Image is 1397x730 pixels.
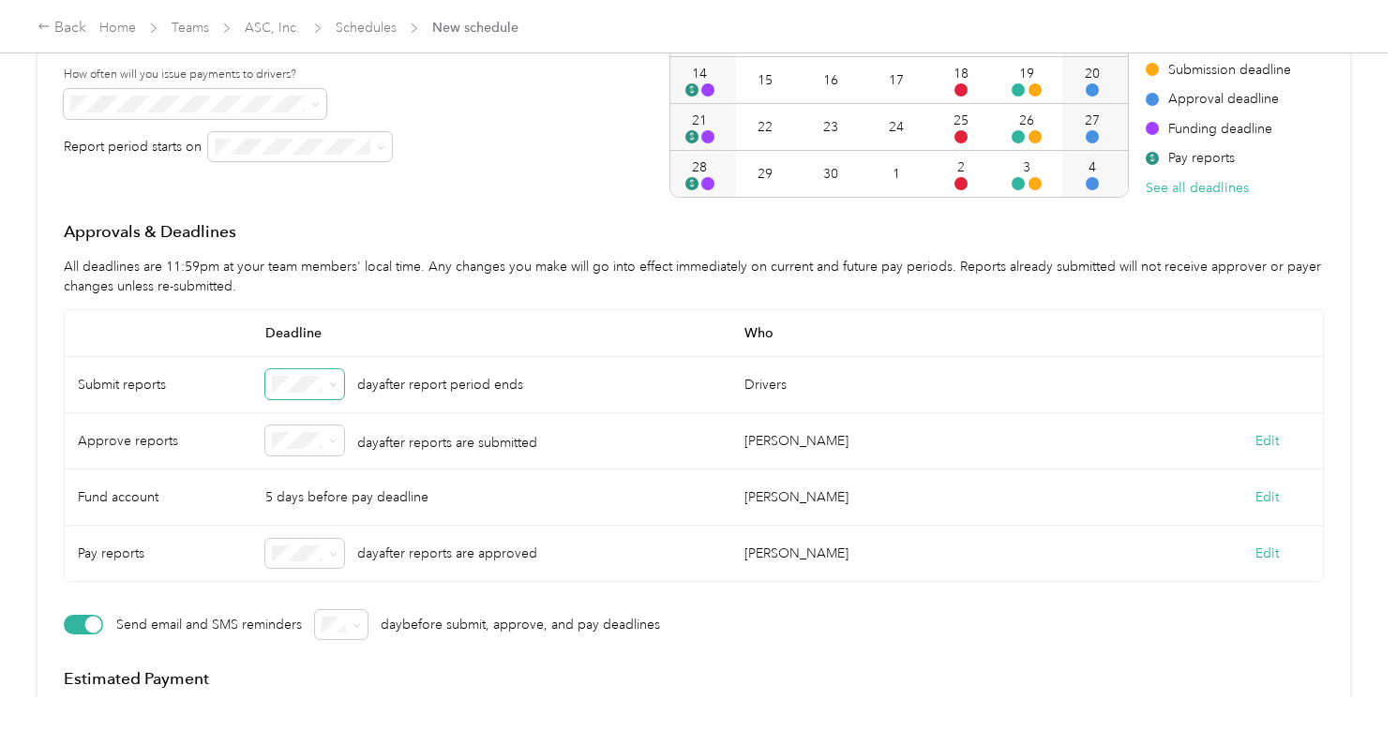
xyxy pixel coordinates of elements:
[1019,111,1034,130] div: 26
[823,70,838,90] div: 16
[172,20,209,36] a: Teams
[1146,60,1292,80] div: Submission deadline
[685,83,698,97] span: $
[744,544,849,563] div: [PERSON_NAME]
[889,70,904,90] div: 17
[823,117,838,137] div: 23
[1146,148,1292,168] div: Pay reports
[357,544,537,563] p: day after reports are approved
[1292,625,1397,730] iframe: Everlance-gr Chat Button Frame
[99,20,136,36] a: Home
[893,164,900,184] div: 1
[381,615,660,634] p: day before submit, approve, and pay deadlines
[692,64,707,83] div: 14
[65,469,252,526] div: Fund account
[758,70,773,90] div: 15
[1146,178,1249,198] button: See all deadlines
[692,111,707,130] div: 21
[252,469,731,526] div: 5 days before pay deadline
[954,111,969,130] div: 25
[889,117,904,137] div: 24
[1146,119,1292,139] div: Funding deadline
[744,487,849,507] div: [PERSON_NAME]
[357,428,537,453] p: day after reports are submitted
[823,164,838,184] div: 30
[954,64,969,83] div: 18
[64,137,202,156] span: Report period starts on
[245,20,300,36] a: ASC, Inc.
[1255,487,1279,507] button: Edit
[758,117,773,137] div: 22
[731,357,1323,413] div: Drivers
[731,310,1210,357] span: Who
[64,220,1324,244] h4: Approvals & Deadlines
[336,20,397,36] a: Schedules
[38,17,86,39] div: Back
[1023,157,1030,177] div: 3
[432,18,518,37] span: New schedule
[1019,64,1034,83] div: 19
[252,310,731,357] span: Deadline
[1085,64,1100,83] div: 20
[685,130,698,143] span: $
[64,667,1324,691] h4: Estimated Payment
[1255,544,1279,563] button: Edit
[65,357,252,413] div: Submit reports
[744,431,849,451] div: [PERSON_NAME]
[65,413,252,469] div: Approve reports
[64,67,392,83] label: How often will you issue payments to drivers?
[357,375,523,395] p: day after report period ends
[65,526,252,582] div: Pay reports
[116,605,302,645] p: Send email and SMS reminders
[957,157,965,177] div: 2
[758,164,773,184] div: 29
[1146,152,1159,165] span: $
[1085,111,1100,130] div: 27
[692,157,707,177] div: 28
[64,257,1324,296] p: All deadlines are 11:59pm at your team members' local time. Any changes you make will go into eff...
[1146,89,1292,109] div: Approval deadline
[685,177,698,190] span: $
[1089,157,1096,177] div: 4
[1255,431,1279,451] button: Edit
[64,697,1324,717] p: Payments sent via ACH direct deposit are typically received 3-5 business days after reimbursement...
